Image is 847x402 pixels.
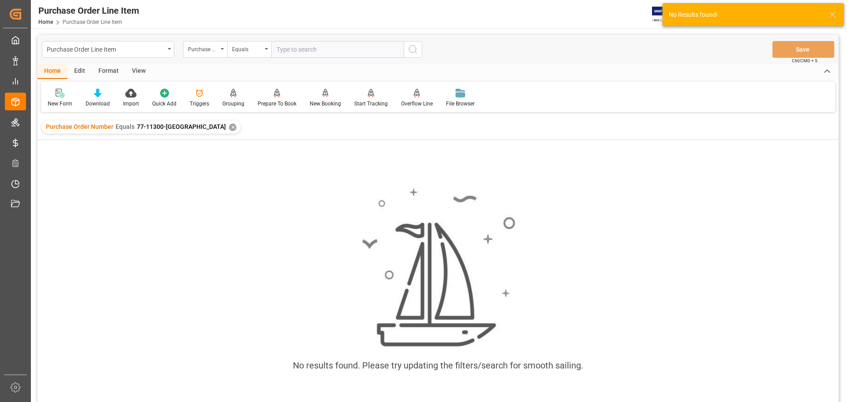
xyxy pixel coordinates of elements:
[404,41,422,58] button: search button
[48,100,72,108] div: New Form
[258,100,296,108] div: Prepare To Book
[116,123,135,130] span: Equals
[354,100,388,108] div: Start Tracking
[190,100,209,108] div: Triggers
[401,100,433,108] div: Overflow Line
[669,10,821,19] div: No Results found!
[229,124,236,131] div: ✕
[227,41,271,58] button: open menu
[46,123,113,130] span: Purchase Order Number
[792,57,817,64] span: Ctrl/CMD + S
[86,100,110,108] div: Download
[183,41,227,58] button: open menu
[47,43,165,54] div: Purchase Order Line Item
[137,123,226,130] span: 77-11300-[GEOGRAPHIC_DATA]
[232,43,262,53] div: Equals
[446,100,475,108] div: File Browser
[772,41,834,58] button: Save
[652,7,682,22] img: Exertis%20JAM%20-%20Email%20Logo.jpg_1722504956.jpg
[38,4,139,17] div: Purchase Order Line Item
[188,43,218,53] div: Purchase Order Number
[310,100,341,108] div: New Booking
[152,100,176,108] div: Quick Add
[42,41,174,58] button: open menu
[67,64,92,79] div: Edit
[271,41,404,58] input: Type to search
[222,100,244,108] div: Grouping
[361,187,515,348] img: smooth_sailing.jpeg
[92,64,125,79] div: Format
[38,19,53,25] a: Home
[293,359,583,372] div: No results found. Please try updating the filters/search for smooth sailing.
[123,100,139,108] div: Import
[37,64,67,79] div: Home
[125,64,152,79] div: View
